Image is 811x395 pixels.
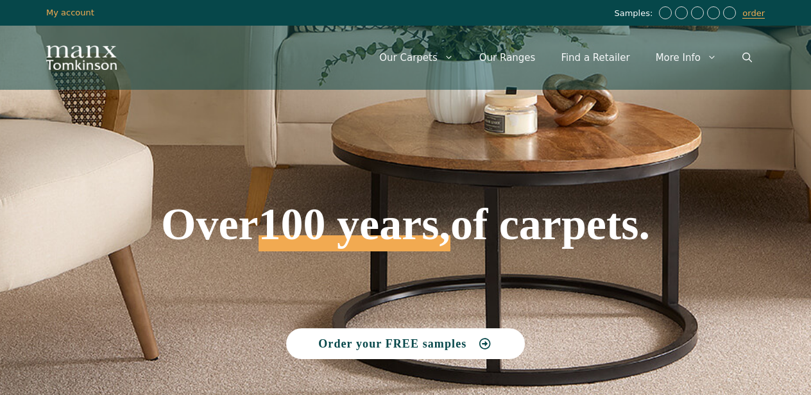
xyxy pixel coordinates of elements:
[366,38,466,77] a: Our Carpets
[46,8,94,17] a: My account
[46,46,117,70] img: Manx Tomkinson
[286,328,525,359] a: Order your FREE samples
[742,8,765,19] a: order
[614,8,656,19] span: Samples:
[259,213,450,251] span: 100 years,
[366,38,765,77] nav: Primary
[318,338,466,349] span: Order your FREE samples
[730,38,765,77] a: Open Search Bar
[71,109,740,251] h1: Over of carpets.
[466,38,549,77] a: Our Ranges
[643,38,730,77] a: More Info
[548,38,642,77] a: Find a Retailer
